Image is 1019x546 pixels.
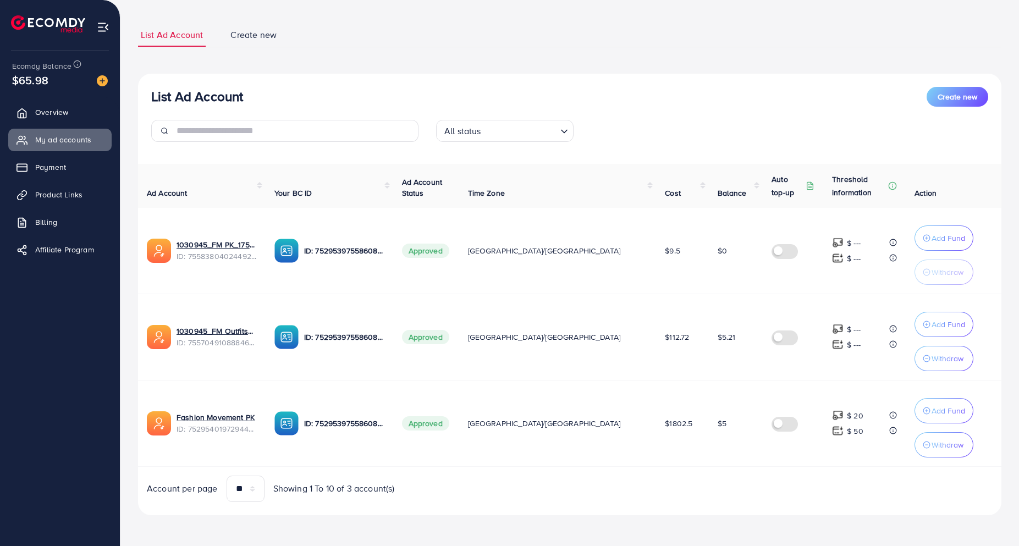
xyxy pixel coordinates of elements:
p: Add Fund [932,318,965,331]
img: logo [11,15,85,32]
p: $ --- [847,338,861,351]
span: Ecomdy Balance [12,60,71,71]
img: ic-ba-acc.ded83a64.svg [274,411,299,435]
p: Withdraw [932,266,963,279]
iframe: Chat [972,497,1011,538]
span: Product Links [35,189,82,200]
a: Billing [8,211,112,233]
input: Search for option [484,121,556,139]
img: top-up amount [832,339,844,350]
a: Fashion Movement PK [177,412,255,423]
div: <span class='underline'>1030945_FM Outfits_1759512825336</span></br>7557049108884619282 [177,326,257,348]
span: $5 [718,418,726,429]
a: 1030945_FM PK_1759822596175 [177,239,257,250]
p: ID: 7529539755860836369 [304,330,384,344]
p: Add Fund [932,404,965,417]
img: top-up amount [832,252,844,264]
span: ID: 7557049108884619282 [177,337,257,348]
img: top-up amount [832,425,844,437]
span: $9.5 [665,245,680,256]
span: $65.98 [12,72,48,88]
span: Payment [35,162,66,173]
span: All status [442,123,483,139]
span: $5.21 [718,332,736,343]
p: $ --- [847,252,861,265]
span: Cost [665,187,681,198]
span: [GEOGRAPHIC_DATA]/[GEOGRAPHIC_DATA] [468,418,621,429]
button: Add Fund [915,312,973,337]
p: $ 50 [847,424,863,438]
div: <span class='underline'>Fashion Movement PK</span></br>7529540197294407681 [177,412,257,434]
span: Showing 1 To 10 of 3 account(s) [273,482,395,495]
button: Withdraw [915,260,973,285]
button: Withdraw [915,346,973,371]
span: Time Zone [468,187,505,198]
p: Withdraw [932,352,963,365]
h3: List Ad Account [151,89,243,104]
span: ID: 7529540197294407681 [177,423,257,434]
a: Payment [8,156,112,178]
span: $0 [718,245,727,256]
p: Add Fund [932,231,965,245]
img: menu [97,21,109,34]
p: Threshold information [832,173,886,199]
p: Withdraw [932,438,963,451]
a: My ad accounts [8,129,112,151]
img: top-up amount [832,323,844,335]
a: Affiliate Program [8,239,112,261]
a: Product Links [8,184,112,206]
span: Overview [35,107,68,118]
span: Create new [230,29,277,41]
button: Add Fund [915,398,973,423]
p: ID: 7529539755860836369 [304,417,384,430]
span: List Ad Account [141,29,203,41]
span: Ad Account Status [402,177,443,198]
span: Your BC ID [274,187,312,198]
p: ID: 7529539755860836369 [304,244,384,257]
span: $112.72 [665,332,689,343]
span: My ad accounts [35,134,91,145]
a: 1030945_FM Outfits_1759512825336 [177,326,257,337]
img: image [97,75,108,86]
button: Create new [927,87,988,107]
img: ic-ads-acc.e4c84228.svg [147,411,171,435]
span: Balance [718,187,747,198]
span: ID: 7558380402449235984 [177,251,257,262]
span: $1802.5 [665,418,692,429]
img: ic-ba-acc.ded83a64.svg [274,325,299,349]
img: ic-ads-acc.e4c84228.svg [147,239,171,263]
span: [GEOGRAPHIC_DATA]/[GEOGRAPHIC_DATA] [468,245,621,256]
p: $ --- [847,323,861,336]
button: Add Fund [915,225,973,251]
a: Overview [8,101,112,123]
p: $ --- [847,236,861,250]
span: [GEOGRAPHIC_DATA]/[GEOGRAPHIC_DATA] [468,332,621,343]
span: Approved [402,416,449,431]
span: Approved [402,330,449,344]
span: Ad Account [147,187,188,198]
span: Billing [35,217,57,228]
div: Search for option [436,120,574,142]
span: Affiliate Program [35,244,94,255]
p: Auto top-up [772,173,803,199]
img: top-up amount [832,237,844,249]
div: <span class='underline'>1030945_FM PK_1759822596175</span></br>7558380402449235984 [177,239,257,262]
span: Create new [938,91,977,102]
img: ic-ads-acc.e4c84228.svg [147,325,171,349]
button: Withdraw [915,432,973,457]
img: ic-ba-acc.ded83a64.svg [274,239,299,263]
span: Action [915,187,937,198]
span: Account per page [147,482,218,495]
p: $ 20 [847,409,863,422]
img: top-up amount [832,410,844,421]
span: Approved [402,244,449,258]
